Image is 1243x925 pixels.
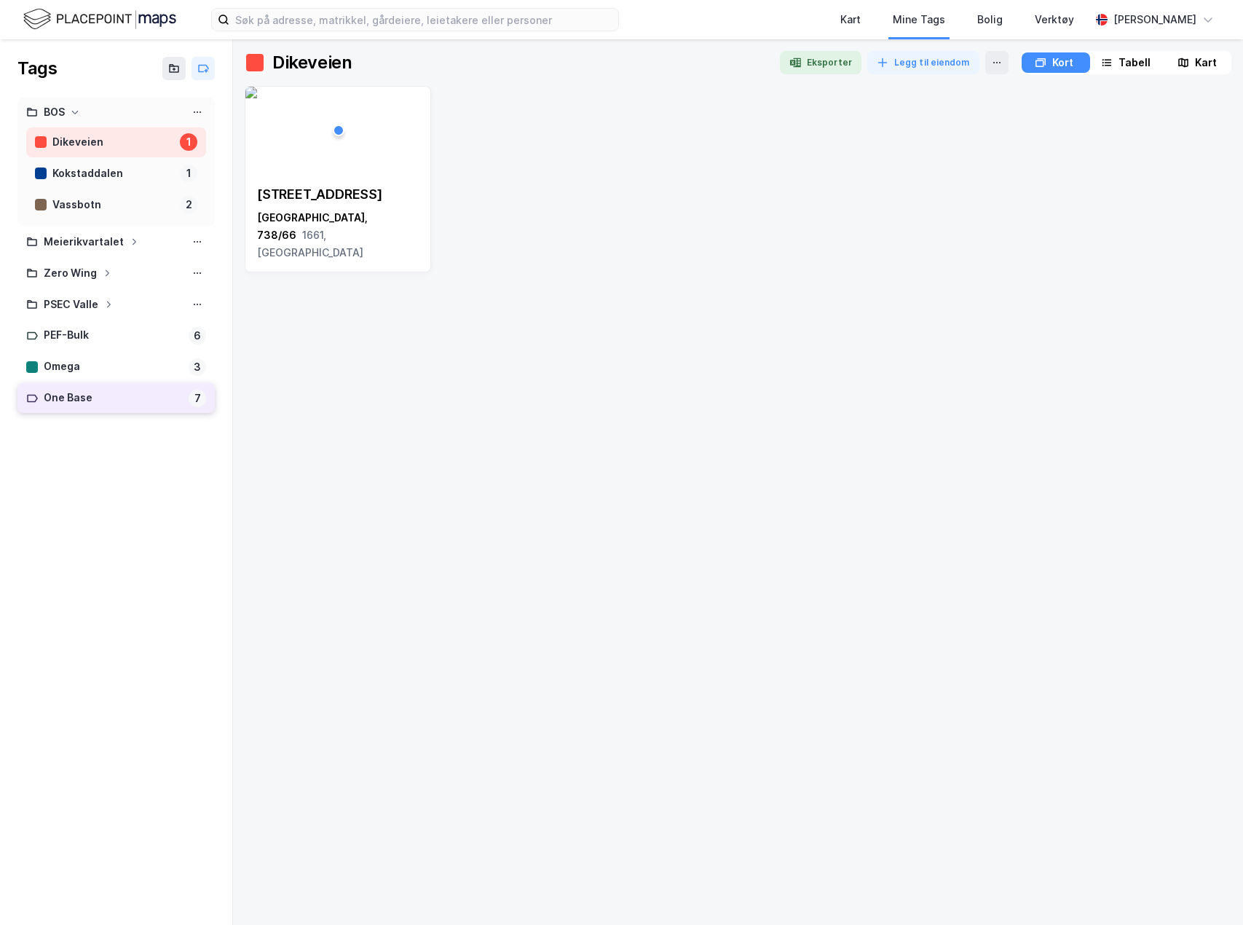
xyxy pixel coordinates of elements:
[1195,54,1217,71] div: Kart
[780,51,861,74] button: Eksporter
[257,209,419,261] div: [GEOGRAPHIC_DATA], 738/66
[189,390,206,407] div: 7
[180,196,197,213] div: 2
[977,11,1003,28] div: Bolig
[52,196,174,214] div: Vassbotn
[189,327,206,345] div: 6
[1035,11,1074,28] div: Verktøy
[17,57,57,80] div: Tags
[257,186,419,203] div: [STREET_ADDRESS]
[26,190,206,220] a: Vassbotn2
[229,9,618,31] input: Søk på adresse, matrikkel, gårdeiere, leietakere eller personer
[52,133,174,151] div: Dikeveien
[180,165,197,182] div: 1
[1052,54,1073,71] div: Kort
[17,352,215,382] a: Omega3
[257,229,363,259] span: 1661, [GEOGRAPHIC_DATA]
[189,358,206,376] div: 3
[893,11,945,28] div: Mine Tags
[52,165,174,183] div: Kokstaddalen
[867,51,979,74] button: Legg til eiendom
[1113,11,1196,28] div: [PERSON_NAME]
[44,264,97,283] div: Zero Wing
[180,133,197,151] div: 1
[26,159,206,189] a: Kokstaddalen1
[26,127,206,157] a: Dikeveien1
[245,87,257,98] img: 256x120
[44,358,183,376] div: Omega
[23,7,176,32] img: logo.f888ab2527a4732fd821a326f86c7f29.svg
[44,233,124,251] div: Meierikvartalet
[17,383,215,413] a: One Base7
[44,296,98,314] div: PSEC Valle
[840,11,861,28] div: Kart
[44,389,183,407] div: One Base
[44,103,65,122] div: BOS
[44,326,183,345] div: PEF-Bulk
[17,320,215,350] a: PEF-Bulk6
[1118,54,1151,71] div: Tabell
[272,51,352,74] div: Dikeveien
[1170,855,1243,925] iframe: Chat Widget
